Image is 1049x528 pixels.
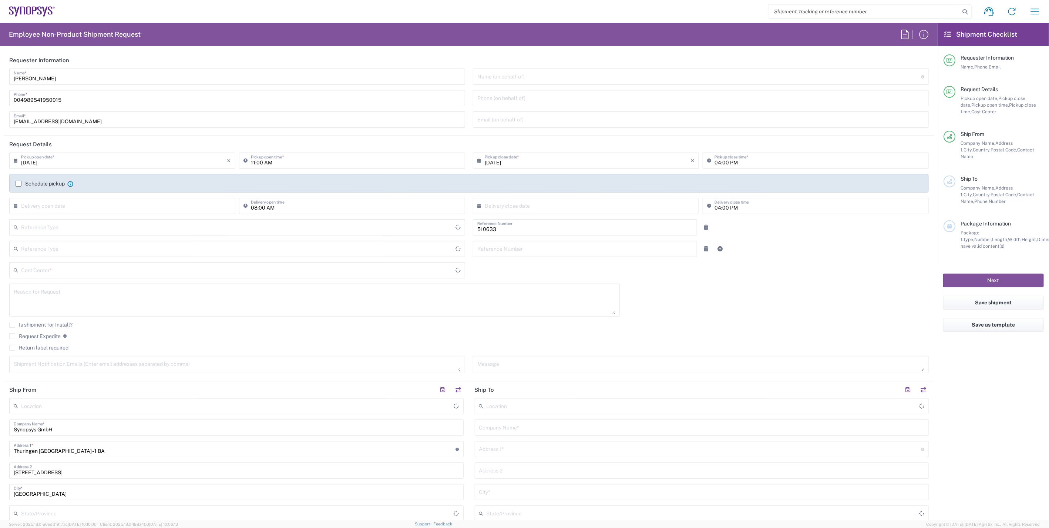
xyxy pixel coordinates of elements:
[701,244,711,254] a: Remove Reference
[9,30,141,39] h2: Employee Non-Product Shipment Request
[943,274,1044,287] button: Next
[964,147,973,153] span: City,
[1008,237,1022,242] span: Width,
[68,522,97,527] span: [DATE] 10:10:00
[100,522,178,527] span: Client: 2025.18.0-198a450
[961,96,998,101] span: Pickup open date,
[961,230,979,242] span: Package 1:
[961,221,1011,227] span: Package Information
[964,192,973,197] span: City,
[9,141,52,148] h2: Request Details
[9,333,61,339] label: Request Expedite
[974,64,989,70] span: Phone,
[9,345,68,351] label: Return label required
[16,181,65,187] label: Schedule pickup
[149,522,178,527] span: [DATE] 10:06:13
[227,155,231,167] i: ×
[991,147,1017,153] span: Postal Code,
[961,55,1014,61] span: Requester Information
[973,192,991,197] span: Country,
[991,192,1017,197] span: Postal Code,
[9,322,73,328] label: Is shipment for Install?
[961,176,978,182] span: Ship To
[9,522,97,527] span: Server: 2025.18.0-a0edd1917ac
[971,102,1009,108] span: Pickup open time,
[945,30,1018,39] h2: Shipment Checklist
[690,155,695,167] i: ×
[961,64,974,70] span: Name,
[715,244,725,254] a: Add Reference
[769,4,960,19] input: Shipment, tracking or reference number
[926,521,1040,528] span: Copyright © [DATE]-[DATE] Agistix Inc., All Rights Reserved
[9,57,69,64] h2: Requester Information
[974,237,992,242] span: Number,
[961,131,984,137] span: Ship From
[701,222,711,233] a: Remove Reference
[963,237,974,242] span: Type,
[415,522,433,526] a: Support
[1022,237,1037,242] span: Height,
[433,522,452,526] a: Feedback
[974,198,1006,204] span: Phone Number
[992,237,1008,242] span: Length,
[961,185,995,191] span: Company Name,
[9,386,36,394] h2: Ship From
[961,86,998,92] span: Request Details
[961,140,995,146] span: Company Name,
[475,386,494,394] h2: Ship To
[973,147,991,153] span: Country,
[943,296,1044,310] button: Save shipment
[971,109,996,114] span: Cost Center
[989,64,1001,70] span: Email
[943,318,1044,332] button: Save as template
